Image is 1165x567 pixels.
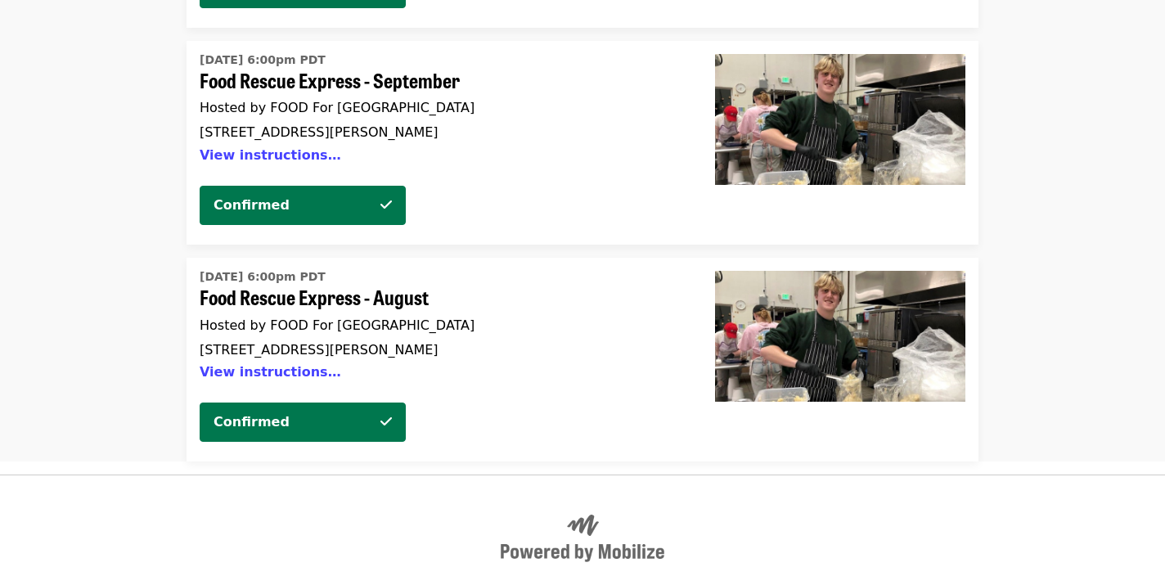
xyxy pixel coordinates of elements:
[715,54,965,185] img: Food Rescue Express - September
[200,52,326,69] time: [DATE] 6:00pm PDT
[200,403,406,442] button: Confirmed
[702,41,978,245] a: Food Rescue Express - September
[200,186,406,225] button: Confirmed
[214,414,290,430] span: Confirmed
[200,147,341,163] button: View instructions…
[501,515,664,562] img: Powered by Mobilize
[200,317,475,333] span: Hosted by FOOD For [GEOGRAPHIC_DATA]
[200,124,676,140] div: [STREET_ADDRESS][PERSON_NAME]
[200,47,676,173] a: Food Rescue Express - September
[200,286,676,309] span: Food Rescue Express - August
[715,271,965,402] img: Food Rescue Express - August
[380,414,392,430] i: check icon
[214,197,290,213] span: Confirmed
[200,100,475,115] span: Hosted by FOOD For [GEOGRAPHIC_DATA]
[200,264,676,389] a: Food Rescue Express - August
[380,197,392,213] i: check icon
[200,69,676,92] span: Food Rescue Express - September
[200,268,326,286] time: [DATE] 6:00pm PDT
[200,364,341,380] button: View instructions…
[702,258,978,461] a: Food Rescue Express - August
[200,342,676,358] div: [STREET_ADDRESS][PERSON_NAME]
